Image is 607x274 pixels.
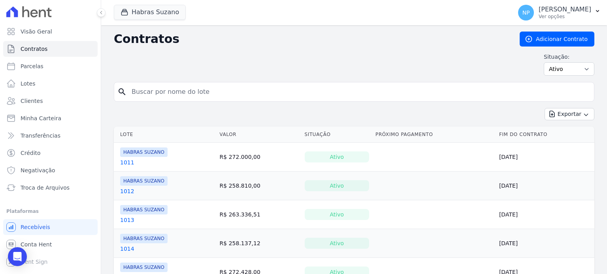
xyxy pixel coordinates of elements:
[372,127,496,143] th: Próximo Pagamento
[21,166,55,174] span: Negativação
[496,127,594,143] th: Fim do Contrato
[114,5,186,20] button: Habras Suzano
[114,127,217,143] th: Lote
[305,238,369,249] div: Ativo
[539,13,591,20] p: Ver opções
[120,216,134,224] a: 1013
[3,110,98,126] a: Minha Carteira
[544,53,594,61] label: Situação:
[21,184,70,192] span: Troca de Arquivos
[21,240,52,248] span: Conta Hent
[305,151,369,162] div: Ativo
[3,76,98,91] a: Lotes
[496,171,594,200] td: [DATE]
[217,229,302,258] td: R$ 258.137,12
[21,28,52,35] span: Visão Geral
[120,147,168,157] span: HABRAS SUZANO
[120,263,168,272] span: HABRAS SUZANO
[21,149,41,157] span: Crédito
[114,32,507,46] h2: Contratos
[217,127,302,143] th: Valor
[120,176,168,186] span: HABRAS SUZANO
[512,2,607,24] button: NP [PERSON_NAME] Ver opções
[3,145,98,161] a: Crédito
[21,132,60,140] span: Transferências
[120,245,134,253] a: 1014
[3,237,98,252] a: Conta Hent
[496,200,594,229] td: [DATE]
[21,80,36,88] span: Lotes
[3,180,98,196] a: Troca de Arquivos
[217,200,302,229] td: R$ 263.336,51
[21,97,43,105] span: Clientes
[217,143,302,171] td: R$ 272.000,00
[127,84,591,100] input: Buscar por nome do lote
[3,58,98,74] a: Parcelas
[520,32,594,47] a: Adicionar Contrato
[21,223,50,231] span: Recebíveis
[3,41,98,57] a: Contratos
[21,45,47,53] span: Contratos
[522,10,530,15] span: NP
[120,187,134,195] a: 1012
[539,6,591,13] p: [PERSON_NAME]
[217,171,302,200] td: R$ 258.810,00
[305,180,369,191] div: Ativo
[3,128,98,144] a: Transferências
[3,24,98,39] a: Visão Geral
[21,62,43,70] span: Parcelas
[120,205,168,214] span: HABRAS SUZANO
[6,207,94,216] div: Plataformas
[117,87,127,97] i: search
[120,158,134,166] a: 1011
[545,108,594,120] button: Exportar
[21,114,61,122] span: Minha Carteira
[302,127,372,143] th: Situação
[3,93,98,109] a: Clientes
[3,219,98,235] a: Recebíveis
[8,247,27,266] div: Open Intercom Messenger
[496,143,594,171] td: [DATE]
[3,162,98,178] a: Negativação
[305,209,369,220] div: Ativo
[120,234,168,243] span: HABRAS SUZANO
[496,229,594,258] td: [DATE]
